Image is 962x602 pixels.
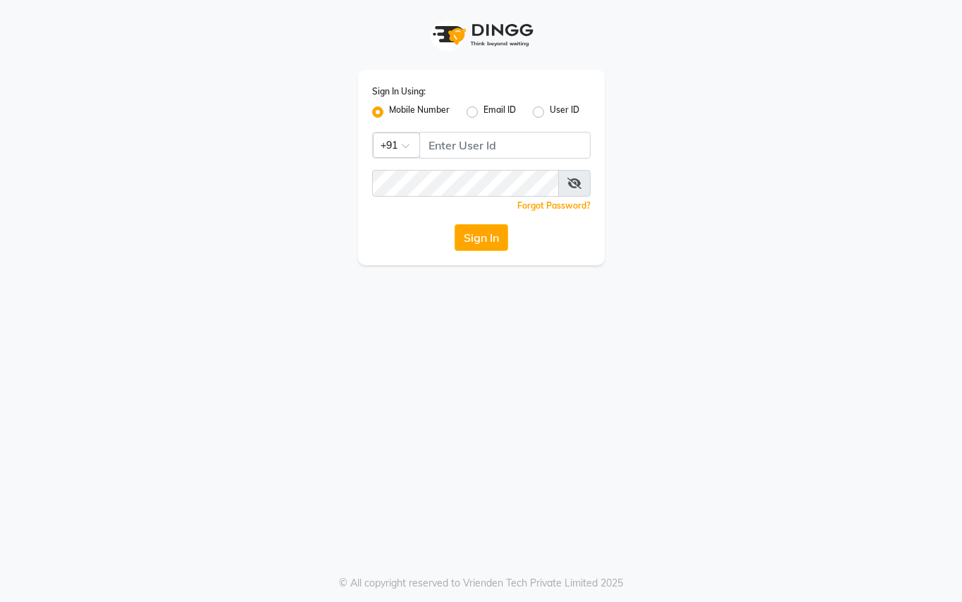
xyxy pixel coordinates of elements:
[372,85,426,98] label: Sign In Using:
[550,104,579,121] label: User ID
[372,170,559,197] input: Username
[517,200,591,211] a: Forgot Password?
[425,14,538,56] img: logo1.svg
[483,104,516,121] label: Email ID
[389,104,450,121] label: Mobile Number
[419,132,591,159] input: Username
[455,224,508,251] button: Sign In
